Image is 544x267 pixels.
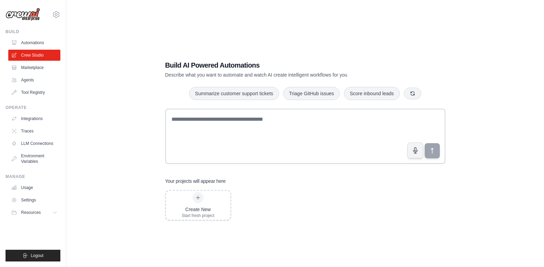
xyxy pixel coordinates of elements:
a: Crew Studio [8,50,60,61]
button: Click to speak your automation idea [407,142,423,158]
div: Create New [182,206,215,213]
button: Logout [6,250,60,261]
div: Operate [6,105,60,110]
h3: Your projects will appear here [165,178,226,185]
button: Get new suggestions [404,88,421,99]
a: Automations [8,37,60,48]
a: Environment Variables [8,150,60,167]
a: Usage [8,182,60,193]
div: Start fresh project [182,213,215,218]
a: Tool Registry [8,87,60,98]
span: Resources [21,210,41,215]
button: Resources [8,207,60,218]
a: Marketplace [8,62,60,73]
a: Agents [8,75,60,86]
div: Build [6,29,60,34]
button: Triage GitHub issues [283,87,340,100]
span: Logout [31,253,43,258]
a: Settings [8,195,60,206]
a: Integrations [8,113,60,124]
img: Logo [6,8,40,21]
div: Manage [6,174,60,179]
button: Summarize customer support tickets [189,87,279,100]
p: Describe what you want to automate and watch AI create intelligent workflows for you [165,71,397,78]
a: Traces [8,126,60,137]
h1: Build AI Powered Automations [165,60,397,70]
a: LLM Connections [8,138,60,149]
button: Score inbound leads [344,87,400,100]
